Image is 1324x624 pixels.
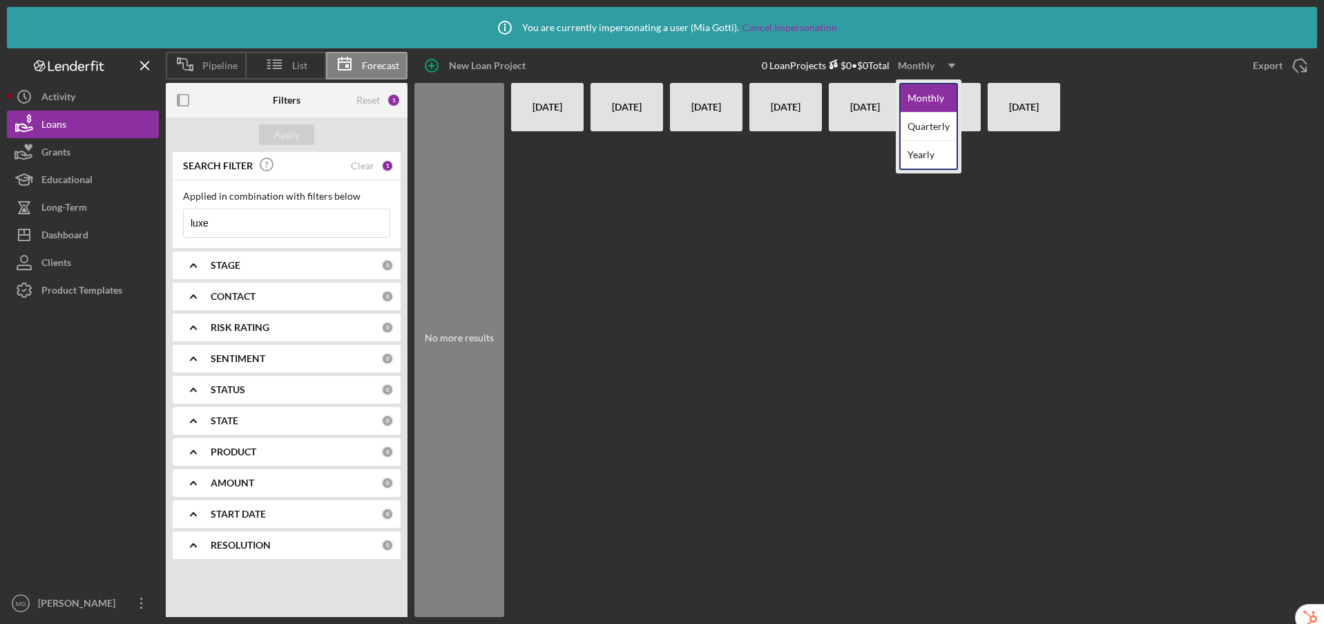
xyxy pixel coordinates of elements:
[836,83,894,131] div: [DATE]
[292,60,307,71] span: List
[356,95,380,106] div: Reset
[211,509,266,520] b: START DATE
[35,589,124,621] div: [PERSON_NAME]
[202,60,238,71] span: Pipeline
[414,332,504,343] div: No more results
[211,415,238,426] b: STATE
[7,276,159,304] button: Product Templates
[414,52,539,79] button: New Loan Project
[826,59,852,71] div: $0
[211,384,245,395] b: STATUS
[273,95,300,106] b: Filters
[381,352,394,365] div: 0
[211,291,256,302] b: CONTACT
[183,191,390,202] div: Applied in combination with filters below
[211,322,269,333] b: RISK RATING
[518,83,577,131] div: [DATE]
[351,160,374,171] div: Clear
[41,138,70,169] div: Grants
[362,60,399,71] span: Forecast
[7,83,159,111] button: Activity
[41,249,71,280] div: Clients
[381,259,394,272] div: 0
[7,111,159,138] button: Loans
[183,160,253,171] b: SEARCH FILTER
[381,384,394,396] div: 0
[381,508,394,520] div: 0
[41,166,93,197] div: Educational
[995,83,1053,131] div: [DATE]
[677,83,736,131] div: [DATE]
[890,55,963,76] button: Monthly
[211,478,254,489] b: AMOUNT
[381,477,394,489] div: 0
[762,55,963,76] div: 0 Loan Projects • $0 Total
[274,124,300,145] div: Apply
[7,221,159,249] button: Dashboard
[7,138,159,166] button: Grants
[259,124,314,145] button: Apply
[381,160,394,172] div: 1
[387,93,401,107] div: 1
[41,193,87,225] div: Long-Term
[381,415,394,427] div: 0
[381,539,394,551] div: 0
[597,83,656,131] div: [DATE]
[7,193,159,221] button: Long-Term
[1253,52,1283,79] div: Export
[211,540,271,551] b: RESOLUTION
[211,446,256,457] b: PRODUCT
[211,260,240,271] b: STAGE
[41,221,88,252] div: Dashboard
[901,84,957,113] div: Monthly
[211,353,265,364] b: SENTIMENT
[901,141,957,169] div: Yearly
[41,276,122,308] div: Product Templates
[381,321,394,334] div: 0
[7,589,159,617] button: MG[PERSON_NAME]
[901,113,957,141] div: Quarterly
[381,446,394,458] div: 0
[381,290,394,303] div: 0
[449,52,526,79] div: New Loan Project
[1239,52,1317,79] button: Export
[7,249,159,276] button: Clients
[742,22,837,33] a: Cancel Impersonation
[898,55,934,76] div: Monthly
[41,83,75,114] div: Activity
[756,83,815,131] div: [DATE]
[15,600,26,607] text: MG
[41,111,66,142] div: Loans
[7,166,159,193] button: Educational
[488,10,837,45] div: You are currently impersonating a user ( Mia Gotti ).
